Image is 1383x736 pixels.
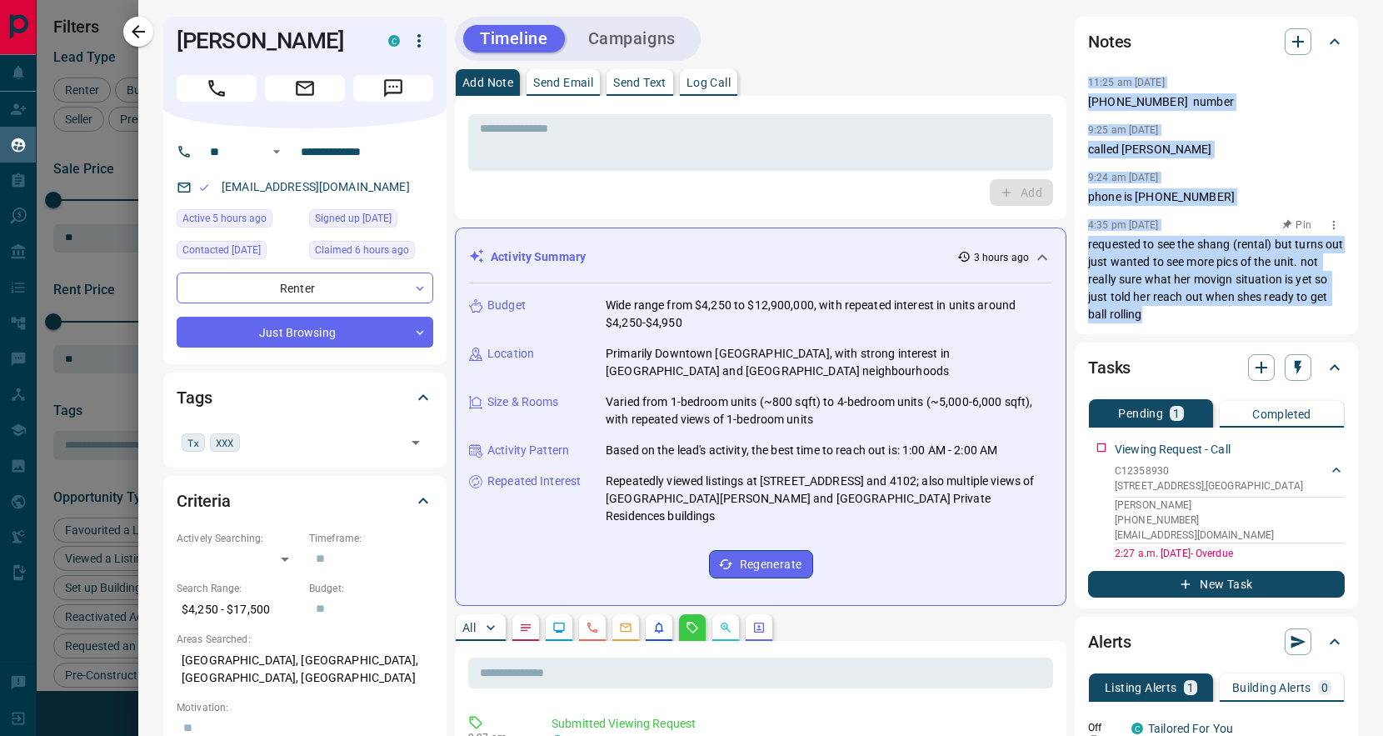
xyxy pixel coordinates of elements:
p: Search Range: [177,581,301,596]
p: Budget: [309,581,433,596]
p: Log Call [687,77,731,88]
div: condos.ca [1131,723,1143,734]
p: Varied from 1-bedroom units (~800 sqft) to 4-bedroom units (~5,000-6,000 sqft), with repeated vie... [606,393,1052,428]
span: Signed up [DATE] [315,210,392,227]
p: 9:25 am [DATE] [1088,124,1159,136]
p: Timeframe: [309,531,433,546]
div: Wed Jan 20 2021 [309,209,433,233]
p: Listing Alerts [1105,682,1177,693]
div: C12358930[STREET_ADDRESS],[GEOGRAPHIC_DATA] [1115,460,1345,497]
span: Contacted [DATE] [182,242,261,258]
p: 4:35 pm [DATE] [1088,219,1159,231]
button: New Task [1088,571,1345,598]
p: [GEOGRAPHIC_DATA], [GEOGRAPHIC_DATA], [GEOGRAPHIC_DATA], [GEOGRAPHIC_DATA] [177,647,433,692]
p: 2:27 a.m. [DATE] - Overdue [1115,546,1345,561]
p: Budget [487,297,526,314]
span: Message [353,75,433,102]
p: Viewing Request - Call [1115,441,1231,458]
p: Building Alerts [1232,682,1311,693]
h1: [PERSON_NAME] [177,28,363,54]
p: 3 hours ago [974,250,1029,265]
p: Location [487,345,534,363]
p: requested to see the shang (rental) but turns out just wanted to see more pics of the unit. not r... [1088,236,1345,323]
button: Open [404,431,427,454]
h2: Tasks [1088,354,1131,381]
button: Timeline [463,25,565,53]
svg: Lead Browsing Activity [552,621,566,634]
div: Just Browsing [177,317,433,348]
svg: Opportunities [719,621,732,634]
svg: Notes [519,621,532,634]
div: Notes [1088,22,1345,62]
p: Add Note [462,77,513,88]
p: Send Email [533,77,593,88]
div: Mon Feb 08 2021 [177,241,301,264]
div: Wed Oct 15 2025 [177,209,301,233]
p: Pending [1118,408,1163,419]
svg: Email Valid [198,182,210,193]
p: [PHONE_NUMBER] number [1088,93,1345,111]
button: Regenerate [709,550,813,578]
p: Based on the lead's activity, the best time to reach out is: 1:00 AM - 2:00 AM [606,442,997,459]
p: [PHONE_NUMBER] [1115,513,1345,528]
svg: Agent Actions [752,621,766,634]
div: Tasks [1088,348,1345,388]
svg: Calls [586,621,599,634]
p: phone is [PHONE_NUMBER] [1088,188,1345,206]
svg: Emails [619,621,632,634]
h2: Notes [1088,28,1131,55]
p: Activity Pattern [487,442,569,459]
p: Areas Searched: [177,632,433,647]
a: [EMAIL_ADDRESS][DOMAIN_NAME] [222,180,410,193]
p: Repeated Interest [487,473,581,490]
p: Send Text [613,77,667,88]
span: Tx [187,434,199,451]
p: 1 [1187,682,1194,693]
h2: Tags [177,384,212,411]
div: condos.ca [388,35,400,47]
svg: Requests [686,621,699,634]
p: Motivation: [177,700,433,715]
span: Email [265,75,345,102]
span: Active 5 hours ago [182,210,267,227]
div: Activity Summary3 hours ago [469,242,1052,273]
span: XXX [216,434,233,451]
p: Primarily Downtown [GEOGRAPHIC_DATA], with strong interest in [GEOGRAPHIC_DATA] and [GEOGRAPHIC_D... [606,345,1052,380]
h2: Alerts [1088,628,1131,655]
p: Wide range from $4,250 to $12,900,000, with repeated interest in units around $4,250-$4,950 [606,297,1052,332]
p: [STREET_ADDRESS] , [GEOGRAPHIC_DATA] [1115,478,1303,493]
div: Tags [177,378,433,418]
p: 11:25 am [DATE] [1088,77,1165,88]
p: Activity Summary [491,248,586,266]
p: Repeatedly viewed listings at [STREET_ADDRESS] and 4102; also multiple views of [GEOGRAPHIC_DATA]... [606,473,1052,525]
p: called [PERSON_NAME] [1088,141,1345,158]
a: Tailored For You [1148,722,1233,735]
p: Submitted Viewing Request [552,715,1046,733]
p: [PERSON_NAME] [1115,498,1345,513]
button: Pin [1273,218,1321,233]
p: [EMAIL_ADDRESS][DOMAIN_NAME] [1115,528,1345,543]
span: Call [177,75,257,102]
p: Off [1088,720,1121,735]
p: $4,250 - $17,500 [177,596,301,623]
p: 0 [1321,682,1328,693]
p: All [462,622,476,633]
p: Size & Rooms [487,393,559,411]
div: Renter [177,273,433,303]
h2: Criteria [177,488,231,514]
p: Actively Searching: [177,531,301,546]
p: C12358930 [1115,463,1303,478]
button: Campaigns [572,25,692,53]
button: Open [267,142,287,162]
div: Wed Oct 15 2025 [309,241,433,264]
span: Claimed 6 hours ago [315,242,409,258]
p: 9:24 am [DATE] [1088,172,1159,183]
div: Criteria [177,481,433,521]
p: Completed [1252,408,1311,420]
p: 1 [1173,408,1180,419]
div: Alerts [1088,622,1345,662]
svg: Listing Alerts [652,621,666,634]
